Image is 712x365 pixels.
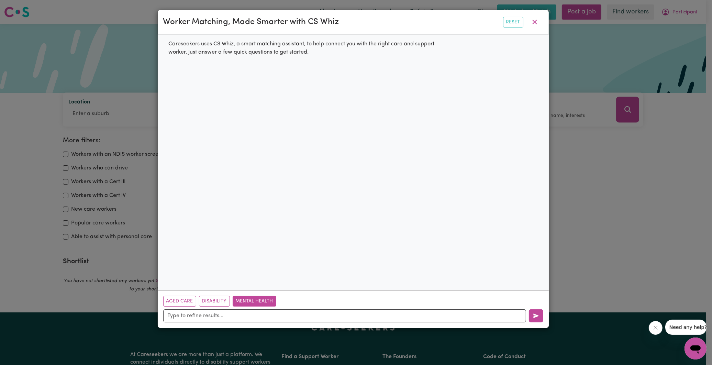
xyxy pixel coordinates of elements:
button: Aged Care [163,296,196,307]
button: Disability [199,296,230,307]
iframe: Button to launch messaging window [685,338,707,360]
iframe: Message from company [665,320,707,335]
button: Mental Health [233,296,276,307]
iframe: Close message [649,321,663,335]
div: Worker Matching, Made Smarter with CS Whiz [163,16,339,28]
div: Careseekers uses CS Whiz, a smart matching assistant, to help connect you with the right care and... [163,34,448,62]
input: Type to refine results... [163,309,526,322]
button: Reset [503,17,523,27]
span: Need any help? [4,5,42,10]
